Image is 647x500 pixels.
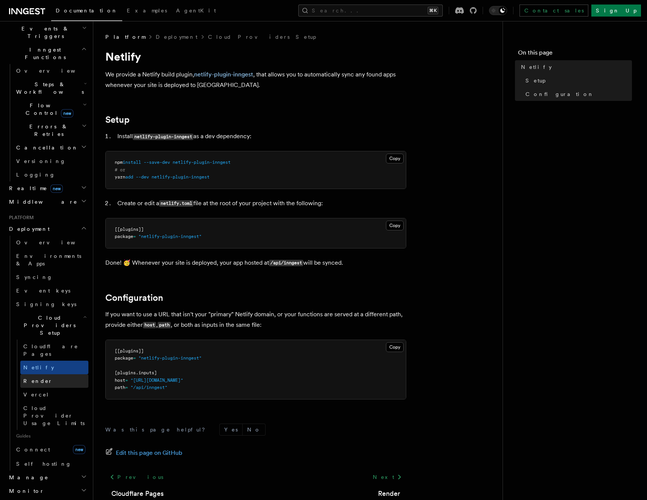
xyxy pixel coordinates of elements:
span: "netlify-plugin-inngest" [138,355,202,361]
span: Environments & Apps [16,253,81,267]
span: --dev [136,174,149,180]
span: Realtime [6,184,63,192]
span: Platform [105,33,145,41]
span: package [115,355,133,361]
span: Netlify [23,364,54,370]
a: Documentation [51,2,122,21]
a: Edit this page on GitHub [105,448,182,458]
span: Syncing [16,274,53,280]
a: Netlify [518,60,632,74]
div: Cloud Providers Setup [13,340,88,430]
span: Overview [16,68,94,74]
code: path [158,322,171,328]
span: new [61,109,73,117]
div: Inngest Functions [6,64,88,181]
span: package [115,234,133,239]
span: [[plugins]] [115,348,144,354]
code: netlify.toml [159,200,193,207]
span: Self hosting [16,461,71,467]
span: Events & Triggers [6,25,82,40]
a: Previous [105,470,167,484]
button: Cloud Providers Setup [13,311,88,340]
button: Deployment [6,222,88,236]
span: Netlify [521,63,552,71]
span: Overview [16,239,94,245]
h1: Netlify [105,50,406,63]
button: Monitor [6,484,88,498]
a: Render [378,488,400,499]
span: Documentation [56,8,118,14]
span: = [125,385,128,390]
h4: On this page [518,48,632,60]
button: Errors & Retries [13,120,88,141]
span: # or [115,167,125,172]
a: Versioning [13,154,88,168]
span: Errors & Retries [13,123,82,138]
button: Realtimenew [6,181,88,195]
code: /api/inngest [269,260,303,266]
span: Examples [127,8,167,14]
span: Deployment [6,225,50,233]
span: "/api/inngest" [131,385,167,390]
button: Toggle dark mode [489,6,507,15]
p: Was this page helpful? [105,426,210,433]
a: Render [20,374,88,388]
button: Copy [386,342,404,352]
a: Deployment [156,33,197,41]
a: Signing keys [13,297,88,311]
span: = [133,355,136,361]
button: Copy [386,221,404,230]
span: host [115,378,125,383]
a: Next [368,470,406,484]
a: Sign Up [591,5,641,17]
button: No [243,424,265,435]
a: Overview [13,236,88,249]
a: Cloud Provider Usage Limits [20,401,88,430]
a: Configuration [522,87,632,101]
a: Configuration [105,293,163,303]
span: --save-dev [144,160,170,165]
button: Steps & Workflows [13,78,88,99]
span: Configuration [525,90,594,98]
button: Yes [220,424,242,435]
a: netlify-plugin-inngest [194,71,253,78]
span: Signing keys [16,301,76,307]
a: Logging [13,168,88,181]
span: Steps & Workflows [13,81,84,96]
p: Done! 🥳 Whenever your site is deployed, your app hosted at will be synced. [105,258,406,268]
button: Middleware [6,195,88,209]
button: Cancellation [13,141,88,154]
span: new [73,445,85,454]
a: Overview [13,64,88,78]
span: = [125,378,128,383]
a: Netlify [20,361,88,374]
span: "netlify-plugin-inngest" [138,234,202,239]
button: Search...⌘K [298,5,443,17]
span: Connect [16,447,50,453]
span: Cancellation [13,144,78,151]
span: npm [115,160,123,165]
span: Manage [6,474,49,481]
span: Edit this page on GitHub [116,448,182,458]
a: Contact sales [519,5,588,17]
span: Versioning [16,158,66,164]
span: Flow Control [13,102,83,117]
span: = [133,234,136,239]
a: Environments & Apps [13,249,88,270]
button: Events & Triggers [6,22,88,43]
span: [[plugins]] [115,227,144,232]
div: Deployment [6,236,88,471]
a: Syncing [13,270,88,284]
span: AgentKit [176,8,216,14]
span: Logging [16,172,55,178]
span: path [115,385,125,390]
button: Flow Controlnew [13,99,88,120]
span: [plugins.inputs] [115,370,157,375]
span: Cloudflare Pages [23,343,78,357]
li: Install as a dev dependency: [115,131,406,142]
code: netlify-plugin-inngest [133,134,193,140]
a: Cloudflare Pages [111,488,164,499]
li: Create or edit a file at the root of your project with the following: [115,198,406,209]
span: add [125,174,133,180]
a: Examples [122,2,172,20]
